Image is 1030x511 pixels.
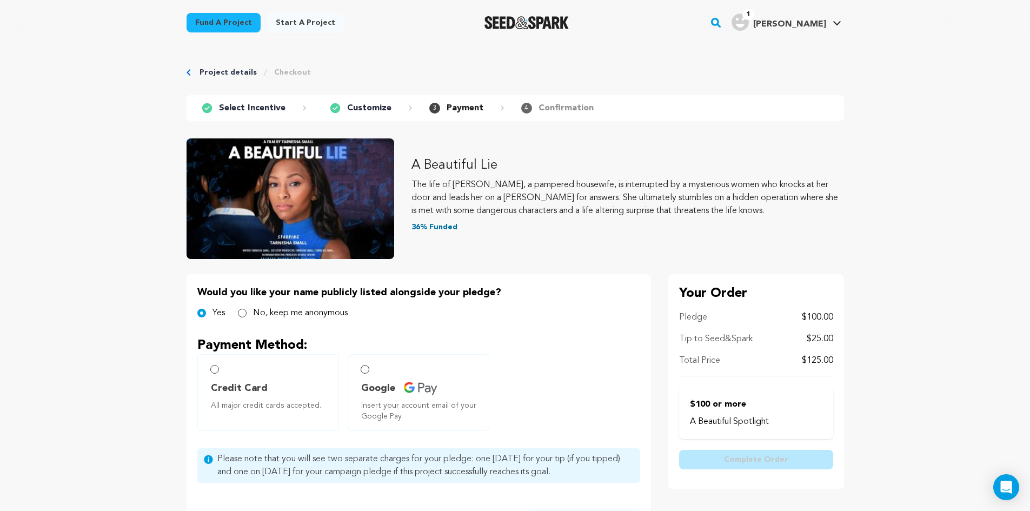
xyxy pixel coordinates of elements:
[197,285,640,300] p: Would you like your name publicly listed alongside your pledge?
[807,333,833,346] p: $25.00
[361,381,395,396] span: Google
[187,13,261,32] a: Fund a project
[724,454,788,465] span: Complete Order
[729,11,843,34] span: Bernard C.'s Profile
[274,67,311,78] a: Checkout
[253,307,348,320] label: No, keep me anonymous
[690,415,822,428] p: A Beautiful Spotlight
[187,67,844,78] div: Breadcrumb
[732,14,749,31] img: user.png
[679,354,720,367] p: Total Price
[484,16,569,29] img: Seed&Spark Logo Dark Mode
[411,222,844,233] p: 36% Funded
[361,400,480,422] span: Insert your account email of your Google Pay.
[690,398,822,411] p: $100 or more
[212,307,225,320] label: Yes
[411,157,844,174] p: A Beautiful Lie
[197,337,640,354] p: Payment Method:
[200,67,257,78] a: Project details
[347,102,391,115] p: Customize
[742,9,755,20] span: 1
[219,102,285,115] p: Select Incentive
[753,20,826,29] span: [PERSON_NAME]
[429,103,440,114] span: 3
[404,382,437,395] img: credit card icons
[187,138,394,259] img: A Beautiful Lie image
[993,474,1019,500] div: Open Intercom Messenger
[484,16,569,29] a: Seed&Spark Homepage
[267,13,344,32] a: Start a project
[802,354,833,367] p: $125.00
[802,311,833,324] p: $100.00
[539,102,594,115] p: Confirmation
[521,103,532,114] span: 4
[679,450,833,469] button: Complete Order
[211,381,268,396] span: Credit Card
[679,333,753,346] p: Tip to Seed&Spark
[729,11,843,31] a: Bernard C.'s Profile
[679,311,707,324] p: Pledge
[211,400,330,411] span: All major credit cards accepted.
[679,285,833,302] p: Your Order
[732,14,826,31] div: Bernard C.'s Profile
[411,178,844,217] p: The life of [PERSON_NAME], a pampered housewife, is interrupted by a mysterious women who knocks ...
[217,453,634,479] span: Please note that you will see two separate charges for your pledge: one [DATE] for your tip (if y...
[447,102,483,115] p: Payment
